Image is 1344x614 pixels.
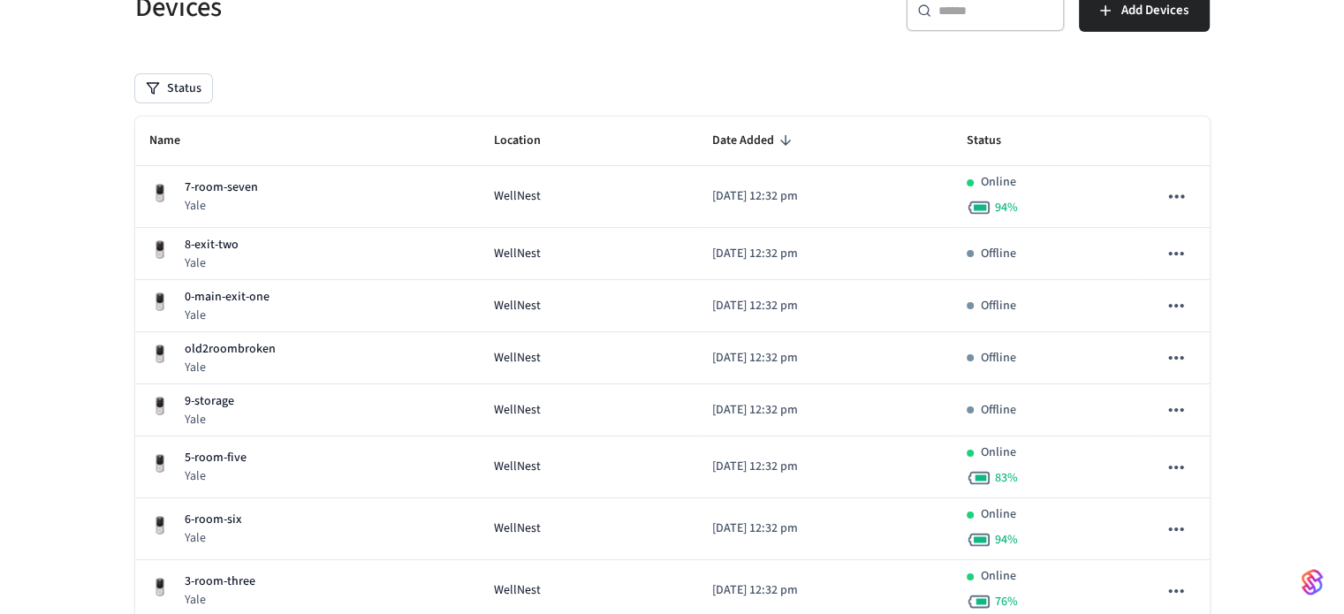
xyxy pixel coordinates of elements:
p: old2roombroken [185,340,276,359]
p: 7-room-seven [185,178,258,197]
span: WellNest [494,349,541,368]
img: Yale Assure Touchscreen Wifi Smart Lock, Satin Nickel, Front [149,183,171,204]
p: Yale [185,411,234,428]
p: Online [981,505,1016,524]
p: Offline [981,297,1016,315]
p: Online [981,173,1016,192]
span: WellNest [494,519,541,538]
img: Yale Assure Touchscreen Wifi Smart Lock, Satin Nickel, Front [149,577,171,598]
p: [DATE] 12:32 pm [712,245,938,263]
span: WellNest [494,187,541,206]
span: Status [967,127,1024,155]
p: 0-main-exit-one [185,288,270,307]
p: 6-room-six [185,511,242,529]
p: [DATE] 12:32 pm [712,187,938,206]
span: WellNest [494,297,541,315]
span: 94 % [995,531,1018,549]
p: 3-room-three [185,572,255,591]
img: Yale Assure Touchscreen Wifi Smart Lock, Satin Nickel, Front [149,453,171,474]
p: 8-exit-two [185,236,239,254]
span: WellNest [494,458,541,476]
p: [DATE] 12:32 pm [712,349,938,368]
p: Yale [185,591,255,609]
span: Name [149,127,203,155]
p: Yale [185,529,242,547]
p: Offline [981,349,1016,368]
p: [DATE] 12:32 pm [712,458,938,476]
img: Yale Assure Touchscreen Wifi Smart Lock, Satin Nickel, Front [149,344,171,365]
p: [DATE] 12:32 pm [712,297,938,315]
span: Date Added [712,127,797,155]
img: Yale Assure Touchscreen Wifi Smart Lock, Satin Nickel, Front [149,292,171,313]
p: [DATE] 12:32 pm [712,401,938,420]
span: 83 % [995,469,1018,487]
img: Yale Assure Touchscreen Wifi Smart Lock, Satin Nickel, Front [149,239,171,261]
p: [DATE] 12:32 pm [712,581,938,600]
span: 94 % [995,199,1018,216]
p: [DATE] 12:32 pm [712,519,938,538]
p: Online [981,567,1016,586]
p: Yale [185,359,276,376]
img: Yale Assure Touchscreen Wifi Smart Lock, Satin Nickel, Front [149,515,171,536]
span: WellNest [494,245,541,263]
img: SeamLogoGradient.69752ec5.svg [1302,568,1323,596]
p: Yale [185,307,270,324]
p: Yale [185,254,239,272]
span: WellNest [494,581,541,600]
span: 76 % [995,593,1018,610]
img: Yale Assure Touchscreen Wifi Smart Lock, Satin Nickel, Front [149,396,171,417]
button: Status [135,74,212,102]
p: Yale [185,467,247,485]
span: Location [494,127,564,155]
span: WellNest [494,401,541,420]
p: 5-room-five [185,449,247,467]
p: Offline [981,401,1016,420]
p: Yale [185,197,258,215]
p: 9-storage [185,392,234,411]
p: Offline [981,245,1016,263]
p: Online [981,443,1016,462]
